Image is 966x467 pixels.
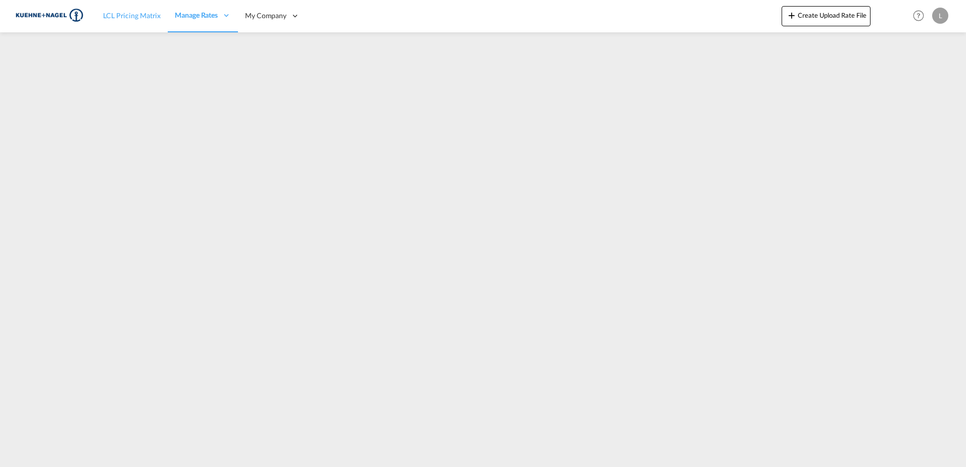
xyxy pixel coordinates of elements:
md-icon: icon-plus 400-fg [786,9,798,21]
div: Help [910,7,932,25]
span: LCL Pricing Matrix [103,11,161,20]
span: My Company [245,11,286,21]
img: 36441310f41511efafde313da40ec4a4.png [15,5,83,27]
span: Manage Rates [175,10,218,20]
div: L [932,8,948,24]
button: icon-plus 400-fgCreate Upload Rate File [782,6,871,26]
span: Help [910,7,927,24]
